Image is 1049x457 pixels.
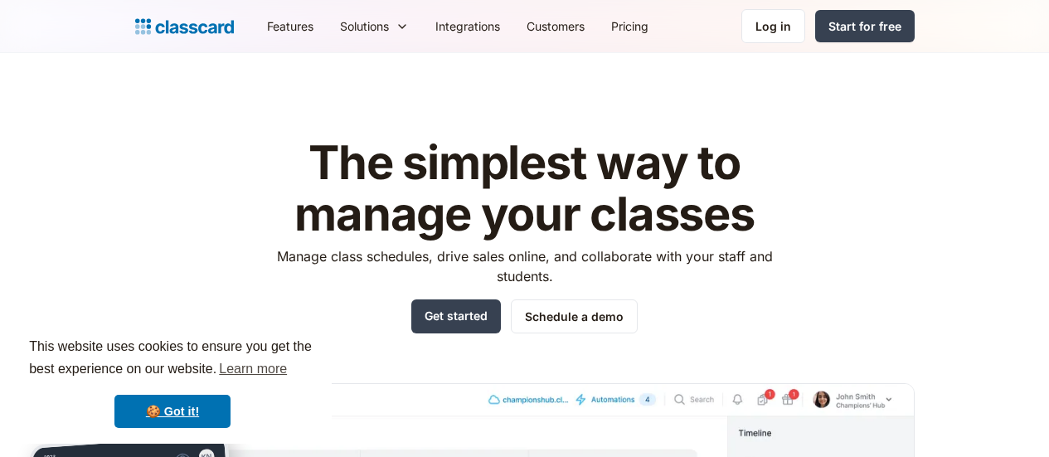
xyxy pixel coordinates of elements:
a: Start for free [815,10,915,42]
p: Manage class schedules, drive sales online, and collaborate with your staff and students. [261,246,788,286]
div: Start for free [828,17,901,35]
div: cookieconsent [13,321,332,444]
a: Customers [513,7,598,45]
div: Log in [755,17,791,35]
a: Schedule a demo [511,299,638,333]
a: learn more about cookies [216,357,289,382]
a: dismiss cookie message [114,395,231,428]
div: Solutions [340,17,389,35]
a: home [135,15,234,38]
a: Pricing [598,7,662,45]
a: Get started [411,299,501,333]
a: Log in [741,9,805,43]
h1: The simplest way to manage your classes [261,138,788,240]
span: This website uses cookies to ensure you get the best experience on our website. [29,337,316,382]
div: Solutions [327,7,422,45]
a: Features [254,7,327,45]
a: Integrations [422,7,513,45]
